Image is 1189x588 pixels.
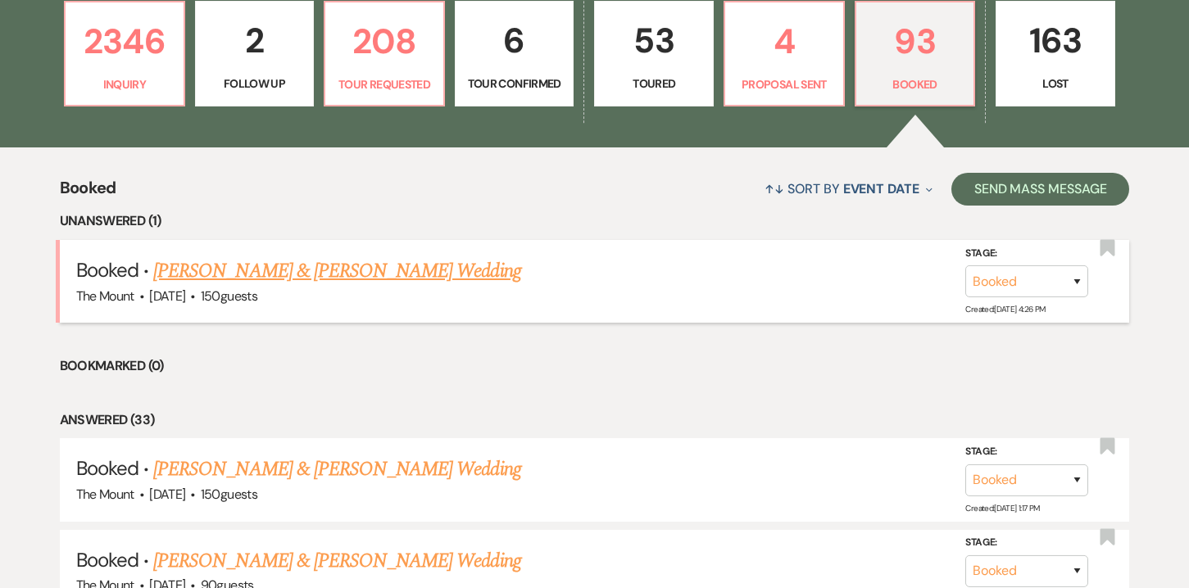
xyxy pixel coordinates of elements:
button: Send Mass Message [951,173,1130,206]
a: 93Booked [855,1,976,107]
span: Booked [76,257,138,283]
p: Inquiry [75,75,174,93]
p: Proposal Sent [735,75,833,93]
p: Tour Confirmed [465,75,564,93]
span: The Mount [76,486,134,503]
p: Tour Requested [335,75,433,93]
p: 4 [735,14,833,69]
a: 163Lost [996,1,1115,107]
label: Stage: [965,245,1088,263]
span: Event Date [843,180,919,197]
span: Booked [76,455,138,481]
label: Stage: [965,443,1088,461]
span: Booked [60,175,116,210]
p: Booked [866,75,964,93]
p: 208 [335,14,433,69]
span: 150 guests [201,287,257,305]
span: Created: [DATE] 4:26 PM [965,304,1045,314]
span: The Mount [76,287,134,305]
span: Booked [76,547,138,572]
a: 6Tour Confirmed [455,1,574,107]
a: 208Tour Requested [324,1,445,107]
span: ↑↓ [765,180,784,197]
p: Toured [605,75,703,93]
a: [PERSON_NAME] & [PERSON_NAME] Wedding [153,256,520,286]
span: [DATE] [149,287,185,305]
button: Sort By Event Date [758,167,938,210]
a: [PERSON_NAME] & [PERSON_NAME] Wedding [153,546,520,576]
a: 53Toured [594,1,714,107]
p: Lost [1006,75,1105,93]
span: 150 guests [201,486,257,503]
li: Answered (33) [60,409,1130,431]
li: Unanswered (1) [60,210,1130,232]
p: 2 [206,13,304,68]
p: 6 [465,13,564,68]
p: 53 [605,13,703,68]
span: [DATE] [149,486,185,503]
li: Bookmarked (0) [60,355,1130,377]
a: 2Follow Up [195,1,315,107]
label: Stage: [965,534,1088,552]
a: [PERSON_NAME] & [PERSON_NAME] Wedding [153,455,520,484]
p: 163 [1006,13,1105,68]
a: 2346Inquiry [64,1,185,107]
p: 93 [866,14,964,69]
p: 2346 [75,14,174,69]
a: 4Proposal Sent [724,1,845,107]
span: Created: [DATE] 1:17 PM [965,503,1039,513]
p: Follow Up [206,75,304,93]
